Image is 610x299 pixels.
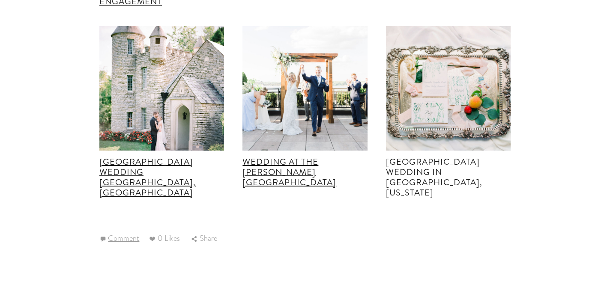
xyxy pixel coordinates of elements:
[242,26,367,151] a: Frazier History Museum Wedding (Blog)-31.jpg
[370,26,526,151] img: Adam & Sami Whitehall Wedding 2017-78.jpg
[149,233,179,243] span: 0 Likes
[99,156,196,199] a: [GEOGRAPHIC_DATA] Wedding [GEOGRAPHIC_DATA], [GEOGRAPHIC_DATA]
[386,156,482,199] a: [GEOGRAPHIC_DATA] Wedding in [GEOGRAPHIC_DATA], [US_STATE]
[99,26,224,151] a: Yew Dell Wedding Photography (189 of 230).jpg
[99,232,139,246] a: Comment
[99,7,224,169] img: Yew Dell Wedding Photography (189 of 230).jpg
[242,156,336,189] a: Wedding at The [PERSON_NAME][GEOGRAPHIC_DATA]
[386,26,511,151] a: Adam & Sami Whitehall Wedding 2017-78.jpg
[191,232,218,246] div: Share
[212,26,399,151] img: Frazier History Museum Wedding (Blog)-31.jpg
